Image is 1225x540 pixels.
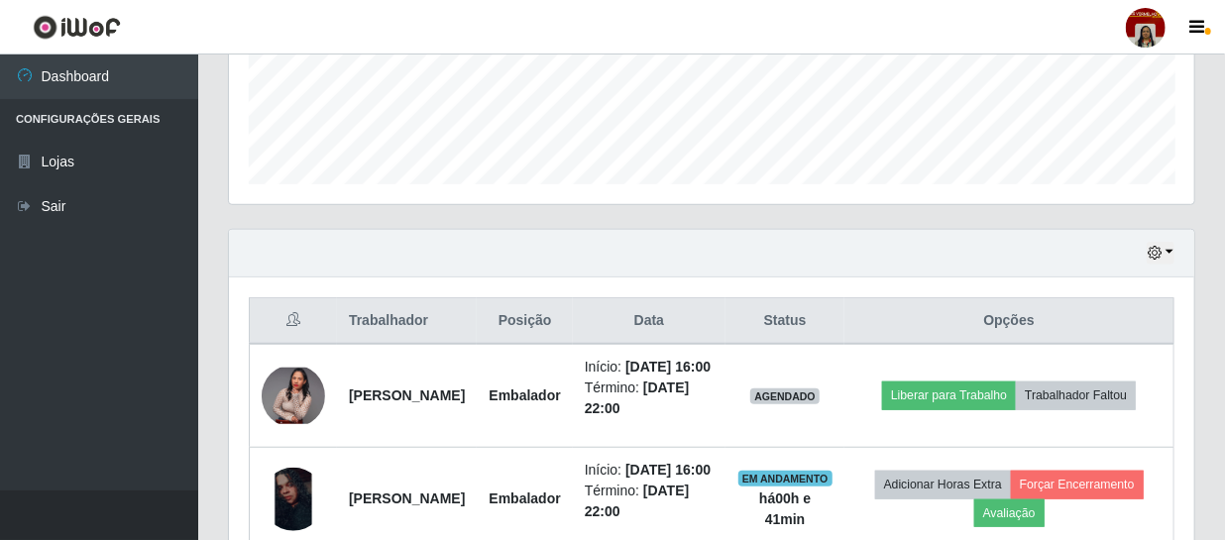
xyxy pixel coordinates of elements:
[489,387,560,403] strong: Embalador
[625,359,711,375] time: [DATE] 16:00
[759,490,811,527] strong: há 00 h e 41 min
[585,357,714,378] li: Início:
[477,298,572,345] th: Posição
[585,481,714,522] li: Término:
[585,460,714,481] li: Início:
[349,490,465,506] strong: [PERSON_NAME]
[337,298,477,345] th: Trabalhador
[262,468,325,531] img: 1704829522631.jpeg
[738,471,833,486] span: EM ANDAMENTO
[262,368,325,424] img: 1757512540687.jpeg
[585,378,714,419] li: Término:
[844,298,1173,345] th: Opções
[489,490,560,506] strong: Embalador
[573,298,725,345] th: Data
[750,388,820,404] span: AGENDADO
[625,462,711,478] time: [DATE] 16:00
[725,298,844,345] th: Status
[1011,471,1144,498] button: Forçar Encerramento
[882,381,1016,409] button: Liberar para Trabalho
[33,15,121,40] img: CoreUI Logo
[974,499,1045,527] button: Avaliação
[1016,381,1136,409] button: Trabalhador Faltou
[875,471,1011,498] button: Adicionar Horas Extra
[349,387,465,403] strong: [PERSON_NAME]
